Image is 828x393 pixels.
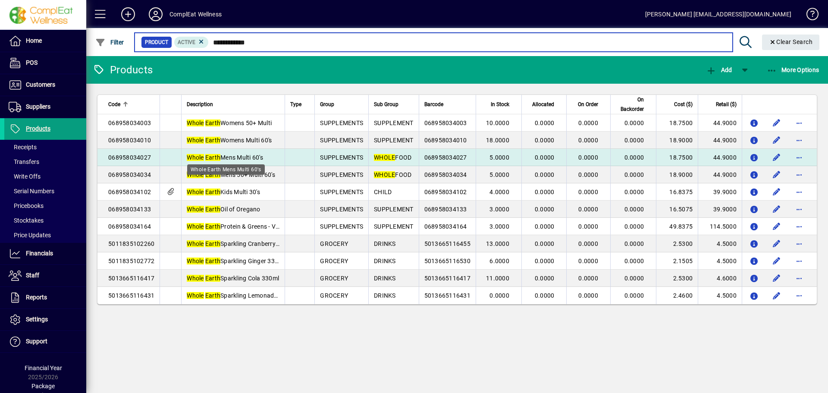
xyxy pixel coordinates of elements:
span: 0.0000 [578,240,598,247]
td: 16.8375 [656,183,698,201]
span: SUPPLEMENT [374,119,414,126]
span: GROCERY [320,258,348,264]
button: More options [792,220,806,233]
span: 068958034133 [424,206,467,213]
span: Womens 50+ Multi [187,119,272,126]
span: 0.0000 [624,258,644,264]
span: 5013665116431 [108,292,154,299]
em: WHOLE [374,154,395,161]
td: 4.5000 [698,252,742,270]
span: Settings [26,316,48,323]
td: 2.1505 [656,252,698,270]
button: More options [792,133,806,147]
em: Earth [205,223,220,230]
span: 0.0000 [624,275,644,282]
td: 39.9000 [698,201,742,218]
span: 3.0000 [489,206,509,213]
button: More options [792,185,806,199]
span: Mens Multi 60's [187,154,263,161]
a: Stocktakes [4,213,86,228]
em: Earth [205,275,220,282]
span: Mens 50+ Multi 60's [187,171,275,178]
span: 4.0000 [489,189,509,195]
div: [PERSON_NAME] [EMAIL_ADDRESS][DOMAIN_NAME] [645,7,791,21]
div: In Stock [481,100,517,109]
em: Whole [187,292,204,299]
span: 0.0000 [535,275,555,282]
button: Edit [770,116,784,130]
span: 068958034027 [424,154,467,161]
em: Earth [205,189,220,195]
span: 068958034164 [108,223,151,230]
span: 0.0000 [578,206,598,213]
span: Stocktakes [9,217,44,224]
span: 0.0000 [578,119,598,126]
button: Edit [770,254,784,268]
span: SUPPLEMENTS [320,119,363,126]
span: On Order [578,100,598,109]
span: POS [26,59,38,66]
span: Transfers [9,158,39,165]
button: Edit [770,271,784,285]
div: Type [290,100,309,109]
button: More options [792,202,806,216]
a: Price Updates [4,228,86,242]
span: 0.0000 [578,258,598,264]
span: 5013665116530 [424,258,470,264]
span: 0.0000 [578,154,598,161]
span: Financials [26,250,53,257]
span: 10.0000 [486,119,509,126]
button: Filter [93,35,126,50]
span: 13.0000 [486,240,509,247]
button: Edit [770,168,784,182]
span: Sparkling Cranberry 330ml [187,240,294,247]
span: SUPPLEMENTS [320,223,363,230]
em: Earth [205,171,220,178]
td: 44.9000 [698,132,742,149]
button: Edit [770,202,784,216]
span: On Backorder [616,95,644,114]
a: POS [4,52,86,74]
span: Staff [26,272,39,279]
button: Edit [770,220,784,233]
span: 068958034133 [108,206,151,213]
em: Earth [205,292,220,299]
span: 5.0000 [489,154,509,161]
span: 11.0000 [486,275,509,282]
span: 0.0000 [535,240,555,247]
span: 0.0000 [624,119,644,126]
span: GROCERY [320,275,348,282]
span: 6.0000 [489,258,509,264]
span: Sparkling Cola 330ml [187,275,279,282]
td: 2.5300 [656,235,698,252]
td: 18.7500 [656,114,698,132]
td: 2.5300 [656,270,698,287]
div: ComplEat Wellness [169,7,222,21]
span: Financial Year [25,365,62,371]
td: 44.9000 [698,149,742,166]
div: Whole Earth Mens Multi 60's [187,164,265,175]
em: Whole [187,206,204,213]
td: 49.8375 [656,218,698,235]
td: 18.9000 [656,166,698,183]
em: Whole [187,189,204,195]
span: SUPPLEMENTS [320,171,363,178]
span: SUPPLEMENTS [320,206,363,213]
span: 068958034164 [424,223,467,230]
mat-chip: Activation Status: Active [174,37,209,48]
span: FOOD [374,171,411,178]
span: 0.0000 [578,292,598,299]
span: Type [290,100,301,109]
span: 0.0000 [624,171,644,178]
span: Protein & Greens - Vanilla [187,223,290,230]
td: 39.9000 [698,183,742,201]
span: 068958034027 [108,154,151,161]
span: 068958034034 [108,171,151,178]
td: 2.4600 [656,287,698,304]
div: Code [108,100,154,109]
a: Pricebooks [4,198,86,213]
span: Pricebooks [9,202,44,209]
em: Whole [187,154,204,161]
span: 068958034010 [424,137,467,144]
span: Sparkling Lemonade 330ml [187,292,296,299]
